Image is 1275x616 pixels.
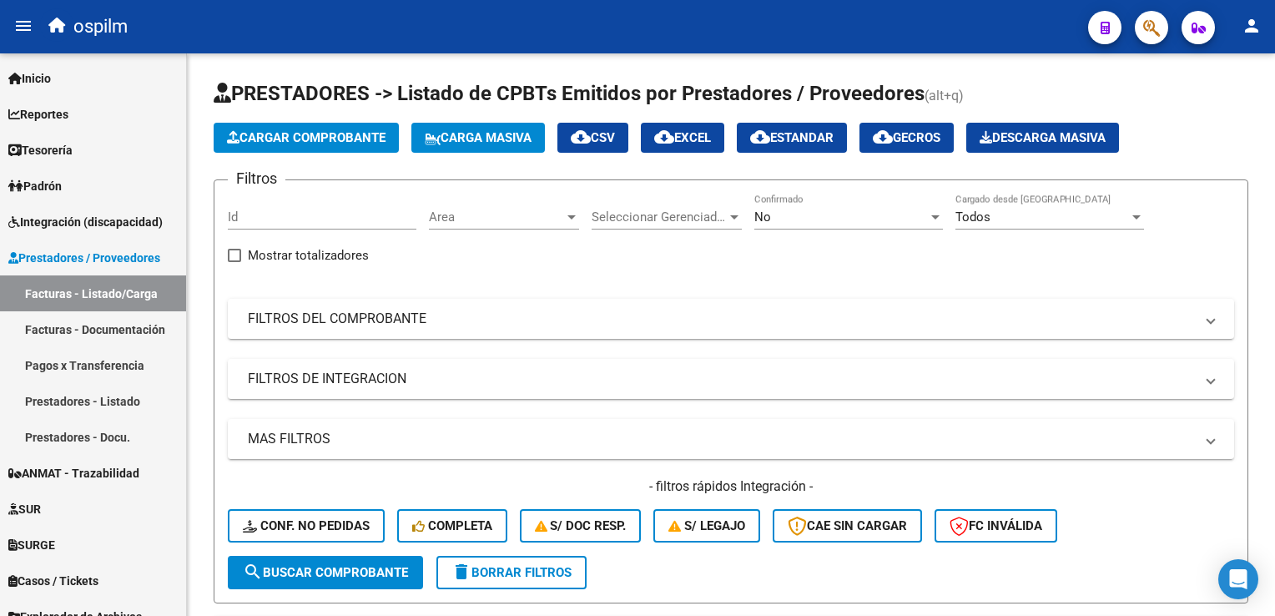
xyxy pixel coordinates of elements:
button: Completa [397,509,507,543]
button: Carga Masiva [411,123,545,153]
span: ospilm [73,8,128,45]
mat-icon: cloud_download [654,127,674,147]
span: ANMAT - Trazabilidad [8,464,139,482]
span: Completa [412,518,492,533]
mat-icon: cloud_download [750,127,770,147]
mat-panel-title: FILTROS DEL COMPROBANTE [248,310,1194,328]
mat-expansion-panel-header: MAS FILTROS [228,419,1234,459]
span: Prestadores / Proveedores [8,249,160,267]
mat-panel-title: MAS FILTROS [248,430,1194,448]
span: No [754,210,771,225]
h4: - filtros rápidos Integración - [228,477,1234,496]
span: Todos [955,210,990,225]
span: S/ legajo [668,518,745,533]
mat-icon: cloud_download [571,127,591,147]
span: Padrón [8,177,62,195]
button: CSV [557,123,628,153]
div: Open Intercom Messenger [1218,559,1258,599]
span: SURGE [8,536,55,554]
span: Estandar [750,130,834,145]
button: FC Inválida [935,509,1057,543]
span: Area [429,210,564,225]
span: CAE SIN CARGAR [788,518,907,533]
mat-icon: search [243,562,263,582]
span: Tesorería [8,141,73,159]
span: (alt+q) [925,88,964,104]
span: EXCEL [654,130,711,145]
h3: Filtros [228,167,285,190]
mat-icon: menu [13,16,33,36]
mat-panel-title: FILTROS DE INTEGRACION [248,370,1194,388]
mat-expansion-panel-header: FILTROS DE INTEGRACION [228,359,1234,399]
span: Reportes [8,105,68,124]
span: Seleccionar Gerenciador [592,210,727,225]
span: Inicio [8,69,51,88]
span: Descarga Masiva [980,130,1106,145]
button: Gecros [859,123,954,153]
button: S/ legajo [653,509,760,543]
mat-icon: delete [451,562,471,582]
span: S/ Doc Resp. [535,518,627,533]
mat-expansion-panel-header: FILTROS DEL COMPROBANTE [228,299,1234,339]
span: Integración (discapacidad) [8,213,163,231]
span: CSV [571,130,615,145]
span: Casos / Tickets [8,572,98,590]
button: Conf. no pedidas [228,509,385,543]
mat-icon: person [1242,16,1262,36]
span: FC Inválida [950,518,1042,533]
button: Buscar Comprobante [228,556,423,589]
button: S/ Doc Resp. [520,509,642,543]
span: Buscar Comprobante [243,565,408,580]
button: Descarga Masiva [966,123,1119,153]
span: PRESTADORES -> Listado de CPBTs Emitidos por Prestadores / Proveedores [214,82,925,105]
span: Gecros [873,130,940,145]
span: Cargar Comprobante [227,130,386,145]
button: Cargar Comprobante [214,123,399,153]
span: Borrar Filtros [451,565,572,580]
app-download-masive: Descarga masiva de comprobantes (adjuntos) [966,123,1119,153]
span: Mostrar totalizadores [248,245,369,265]
button: CAE SIN CARGAR [773,509,922,543]
mat-icon: cloud_download [873,127,893,147]
span: SUR [8,500,41,518]
span: Conf. no pedidas [243,518,370,533]
button: EXCEL [641,123,724,153]
button: Borrar Filtros [436,556,587,589]
span: Carga Masiva [425,130,532,145]
button: Estandar [737,123,847,153]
